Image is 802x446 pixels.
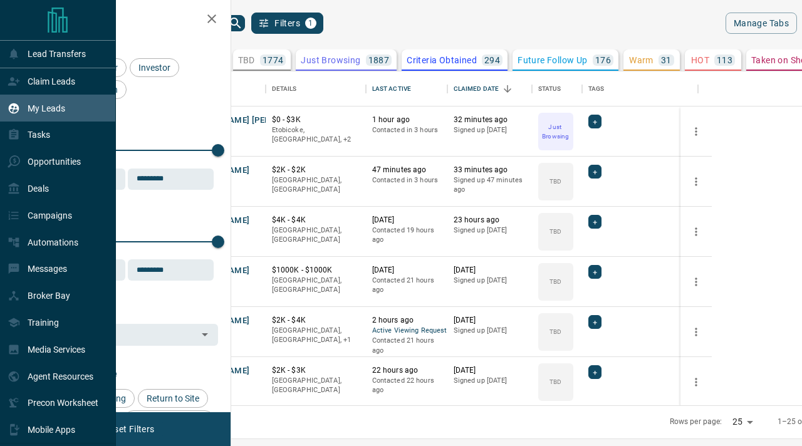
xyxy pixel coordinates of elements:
[717,56,732,65] p: 113
[184,115,318,127] button: [PERSON_NAME] [PERSON_NAME]
[454,315,526,326] p: [DATE]
[454,215,526,226] p: 23 hours ago
[549,177,561,186] p: TBD
[372,376,441,395] p: Contacted 22 hours ago
[727,413,758,431] div: 25
[272,376,360,395] p: [GEOGRAPHIC_DATA], [GEOGRAPHIC_DATA]
[687,222,706,241] button: more
[372,315,441,326] p: 2 hours ago
[272,175,360,195] p: [GEOGRAPHIC_DATA], [GEOGRAPHIC_DATA]
[538,71,561,106] div: Status
[134,63,175,73] span: Investor
[454,365,526,376] p: [DATE]
[595,56,611,65] p: 176
[454,276,526,286] p: Signed up [DATE]
[372,226,441,245] p: Contacted 19 hours ago
[499,80,516,98] button: Sort
[454,376,526,386] p: Signed up [DATE]
[484,56,500,65] p: 294
[454,175,526,195] p: Signed up 47 minutes ago
[266,71,366,106] div: Details
[372,365,441,376] p: 22 hours ago
[251,13,323,34] button: Filters1
[454,265,526,276] p: [DATE]
[687,272,706,291] button: more
[272,165,360,175] p: $2K - $2K
[518,56,587,65] p: Future Follow Up
[593,215,597,228] span: +
[593,115,597,128] span: +
[588,71,605,106] div: Tags
[582,71,698,106] div: Tags
[661,56,672,65] p: 31
[532,71,582,106] div: Status
[407,56,477,65] p: Criteria Obtained
[588,265,601,279] div: +
[549,277,561,286] p: TBD
[726,13,797,34] button: Manage Tabs
[687,122,706,141] button: more
[366,71,447,106] div: Last Active
[588,365,601,379] div: +
[372,336,441,355] p: Contacted 21 hours ago
[306,19,315,28] span: 1
[691,56,709,65] p: HOT
[549,327,561,336] p: TBD
[372,265,441,276] p: [DATE]
[454,125,526,135] p: Signed up [DATE]
[142,393,204,403] span: Return to Site
[588,215,601,229] div: +
[454,165,526,175] p: 33 minutes ago
[226,15,245,31] button: search button
[454,326,526,336] p: Signed up [DATE]
[178,71,266,106] div: Name
[196,326,214,343] button: Open
[272,71,297,106] div: Details
[593,366,597,378] span: +
[593,165,597,178] span: +
[372,276,441,295] p: Contacted 21 hours ago
[272,115,360,125] p: $0 - $3K
[263,56,284,65] p: 1774
[687,373,706,392] button: more
[272,315,360,326] p: $2K - $4K
[95,418,162,440] button: Reset Filters
[272,125,360,145] p: East End, Toronto
[272,215,360,226] p: $4K - $4K
[372,326,441,336] span: Active Viewing Request
[588,115,601,128] div: +
[138,389,208,408] div: Return to Site
[549,377,561,386] p: TBD
[272,326,360,345] p: Toronto
[549,227,561,236] p: TBD
[272,226,360,245] p: [GEOGRAPHIC_DATA], [GEOGRAPHIC_DATA]
[301,56,360,65] p: Just Browsing
[372,215,441,226] p: [DATE]
[238,56,255,65] p: TBD
[272,276,360,295] p: [GEOGRAPHIC_DATA], [GEOGRAPHIC_DATA]
[272,365,360,376] p: $2K - $3K
[454,115,526,125] p: 32 minutes ago
[372,165,441,175] p: 47 minutes ago
[40,13,218,28] h2: Filters
[372,115,441,125] p: 1 hour ago
[368,56,390,65] p: 1887
[454,226,526,236] p: Signed up [DATE]
[372,71,411,106] div: Last Active
[588,165,601,179] div: +
[593,266,597,278] span: +
[454,71,499,106] div: Claimed Date
[372,175,441,185] p: Contacted in 3 hours
[670,417,722,427] p: Rows per page:
[629,56,654,65] p: Warm
[272,265,360,276] p: $1000K - $1000K
[588,315,601,329] div: +
[372,125,441,135] p: Contacted in 3 hours
[687,323,706,341] button: more
[593,316,597,328] span: +
[687,172,706,191] button: more
[130,58,179,77] div: Investor
[447,71,532,106] div: Claimed Date
[539,122,572,141] p: Just Browsing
